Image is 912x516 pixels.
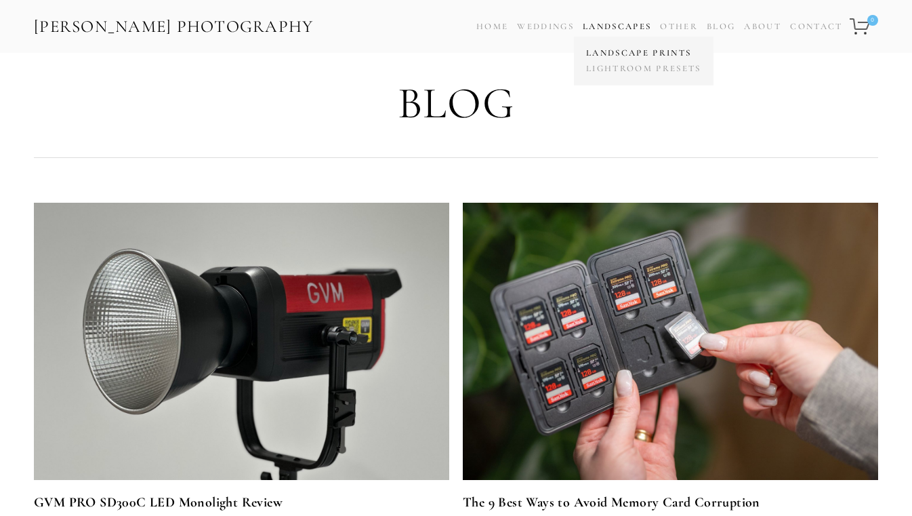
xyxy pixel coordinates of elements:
[449,203,892,480] img: The 9 Best Ways to Avoid Memory Card Corruption
[476,17,508,37] a: Home
[583,61,705,77] a: Lightroom Presets
[583,21,651,32] a: Landscapes
[848,10,879,43] a: 0 items in cart
[34,79,878,128] h1: Blog
[790,17,842,37] a: Contact
[707,17,735,37] a: Blog
[34,203,450,480] img: GVM PRO SD300C LED Monolight Review
[517,21,574,32] a: Weddings
[867,15,878,26] span: 0
[660,21,698,32] a: Other
[33,12,315,42] a: [PERSON_NAME] Photography
[34,491,449,514] a: GVM PRO SD300C LED Monolight Review
[583,45,705,61] a: Landscape Prints
[463,491,878,514] a: The 9 Best Ways to Avoid Memory Card Corruption
[744,17,781,37] a: About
